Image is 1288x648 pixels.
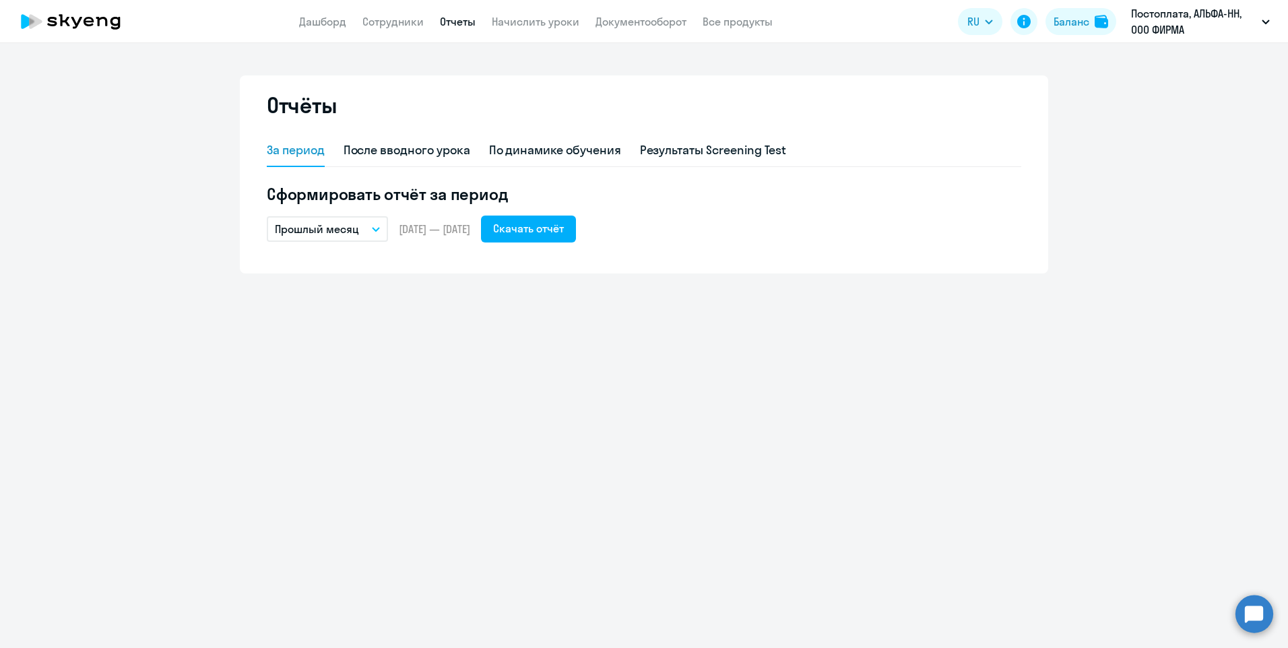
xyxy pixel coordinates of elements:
a: Дашборд [299,15,346,28]
h5: Сформировать отчёт за период [267,183,1021,205]
a: Все продукты [703,15,773,28]
a: Сотрудники [362,15,424,28]
div: Результаты Screening Test [640,141,787,159]
div: Баланс [1054,13,1089,30]
h2: Отчёты [267,92,337,119]
a: Документооборот [595,15,686,28]
a: Начислить уроки [492,15,579,28]
button: RU [958,8,1002,35]
span: [DATE] — [DATE] [399,222,470,236]
span: RU [967,13,979,30]
div: Скачать отчёт [493,220,564,236]
div: За период [267,141,325,159]
img: balance [1095,15,1108,28]
button: Постоплата, АЛЬФА-НН, ООО ФИРМА [1124,5,1277,38]
button: Балансbalance [1045,8,1116,35]
div: По динамике обучения [489,141,621,159]
p: Прошлый месяц [275,221,359,237]
a: Отчеты [440,15,476,28]
div: После вводного урока [344,141,470,159]
p: Постоплата, АЛЬФА-НН, ООО ФИРМА [1131,5,1256,38]
button: Прошлый месяц [267,216,388,242]
button: Скачать отчёт [481,216,576,242]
